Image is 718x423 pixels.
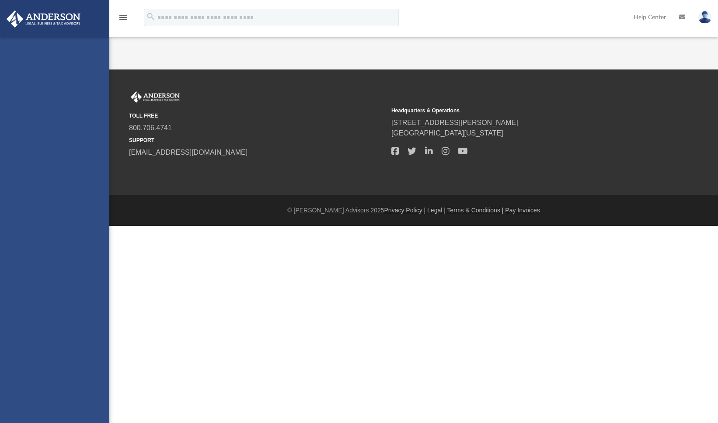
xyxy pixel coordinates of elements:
[129,112,385,120] small: TOLL FREE
[146,12,156,21] i: search
[109,206,718,215] div: © [PERSON_NAME] Advisors 2025
[698,11,711,24] img: User Pic
[391,119,518,126] a: [STREET_ADDRESS][PERSON_NAME]
[129,91,181,103] img: Anderson Advisors Platinum Portal
[129,136,385,144] small: SUPPORT
[384,207,426,214] a: Privacy Policy |
[129,149,247,156] a: [EMAIL_ADDRESS][DOMAIN_NAME]
[391,107,648,114] small: Headquarters & Operations
[4,10,83,28] img: Anderson Advisors Platinum Portal
[427,207,446,214] a: Legal |
[505,207,540,214] a: Pay Invoices
[391,129,503,137] a: [GEOGRAPHIC_DATA][US_STATE]
[447,207,504,214] a: Terms & Conditions |
[118,12,129,23] i: menu
[118,17,129,23] a: menu
[129,124,172,132] a: 800.706.4741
